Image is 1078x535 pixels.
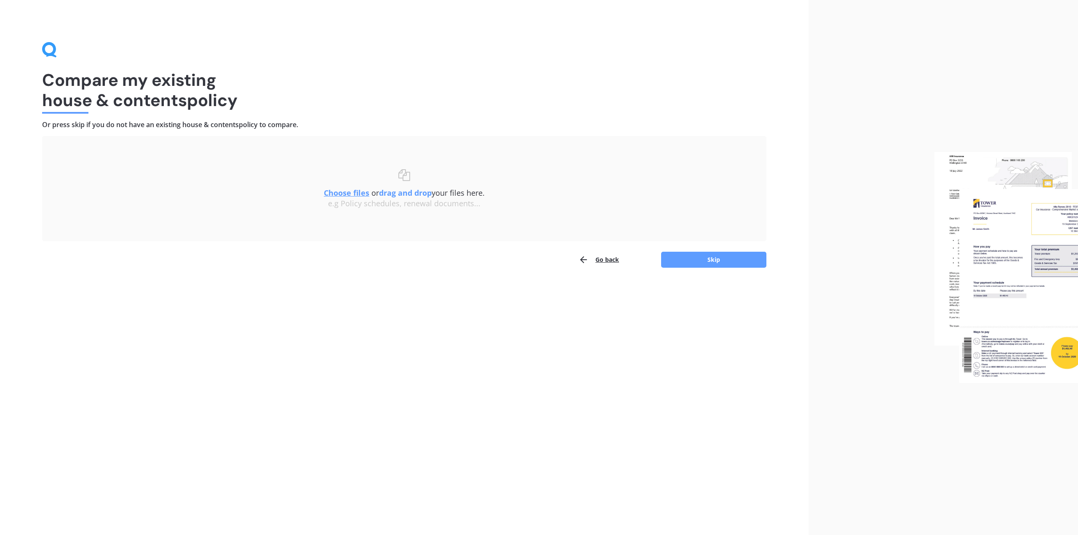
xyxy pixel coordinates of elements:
[59,199,750,208] div: e.g Policy schedules, renewal documents...
[324,188,369,198] u: Choose files
[934,152,1078,383] img: files.webp
[42,70,766,110] h1: Compare my existing house & contents policy
[579,251,619,268] button: Go back
[379,188,432,198] b: drag and drop
[324,188,485,198] span: or your files here.
[42,120,766,129] h4: Or press skip if you do not have an existing house & contents policy to compare.
[661,252,766,268] button: Skip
